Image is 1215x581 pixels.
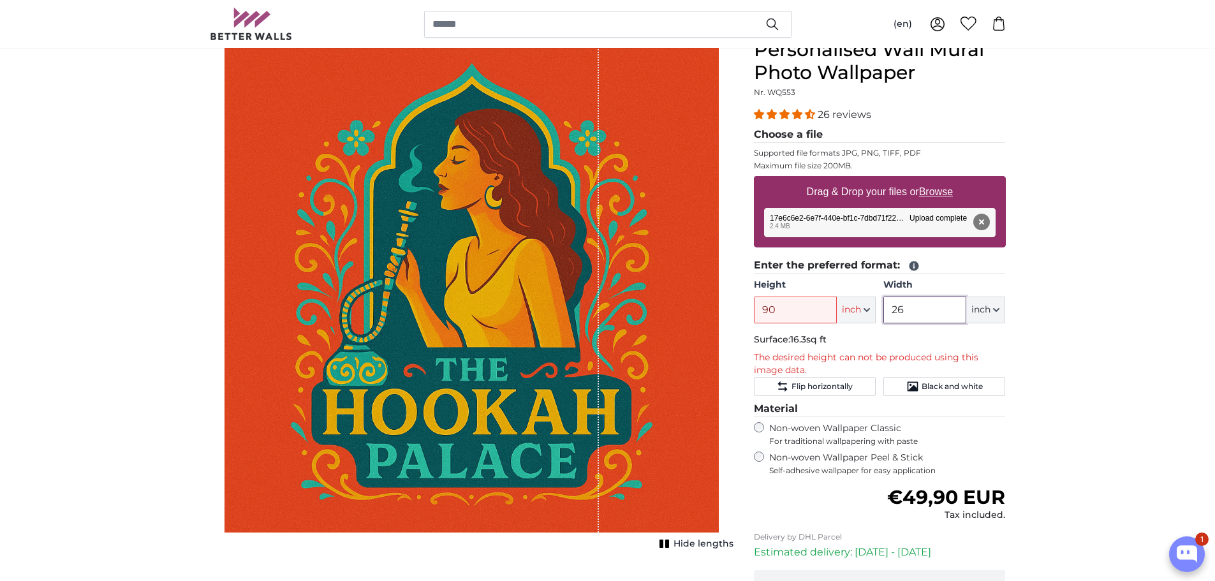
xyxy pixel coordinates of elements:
button: Black and white [883,377,1005,396]
div: 1 [1195,533,1209,546]
span: For traditional wallpapering with paste [769,436,1006,446]
button: Open chatbox [1169,536,1205,572]
img: Betterwalls [210,8,293,40]
button: Flip horizontally [754,377,876,396]
label: Width [883,279,1005,291]
p: Supported file formats JPG, PNG, TIFF, PDF [754,148,1006,158]
span: Hide lengths [674,538,733,550]
u: Browse [919,186,953,197]
button: Hide lengths [656,535,733,553]
legend: Enter the preferred format: [754,258,1006,274]
span: Nr. WQ553 [754,87,795,97]
p: The desired height can not be produced using this image data. [754,351,1006,377]
label: Height [754,279,876,291]
span: Flip horizontally [792,381,853,392]
label: Non-woven Wallpaper Peel & Stick [769,452,1006,476]
legend: Material [754,401,1006,417]
span: €49,90 EUR [887,485,1005,509]
span: Black and white [922,381,983,392]
h1: Personalised Wall Mural Photo Wallpaper [754,38,1006,84]
span: 4.54 stars [754,108,818,121]
label: Drag & Drop your files or [801,179,957,205]
span: inch [971,304,990,316]
legend: Choose a file [754,127,1006,143]
span: 26 reviews [818,108,871,121]
p: Maximum file size 200MB. [754,161,1006,171]
button: inch [966,297,1005,323]
button: inch [837,297,876,323]
p: Estimated delivery: [DATE] - [DATE] [754,545,1006,560]
button: (en) [883,13,922,36]
span: Self-adhesive wallpaper for easy application [769,466,1006,476]
p: Surface: [754,334,1006,346]
div: Tax included. [887,509,1005,522]
span: 16.3sq ft [790,334,827,345]
p: Delivery by DHL Parcel [754,532,1006,542]
div: 1 of 1 [210,38,733,548]
label: Non-woven Wallpaper Classic [769,422,1006,446]
span: inch [842,304,861,316]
